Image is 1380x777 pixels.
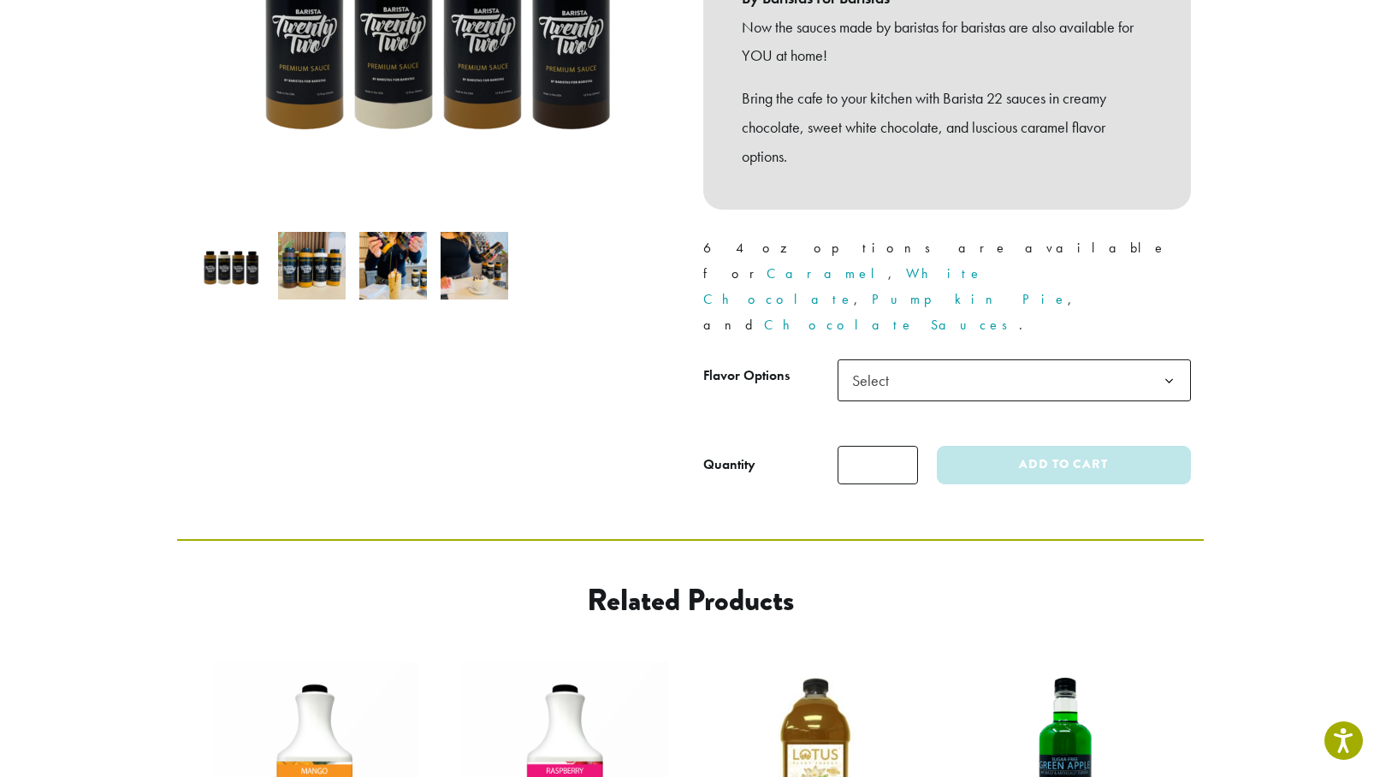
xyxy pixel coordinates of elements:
[441,232,508,300] img: Barista 22 Premium Sauces (12 oz.) - Image 4
[937,446,1190,484] button: Add to cart
[703,235,1191,338] p: 64 oz options are available for , , , and .
[767,264,888,282] a: Caramel
[278,232,346,300] img: B22 12 oz sauces line up
[197,232,264,300] img: Barista 22 12 oz Sauces - All Flavors
[359,232,427,300] img: Barista 22 Premium Sauces (12 oz.) - Image 3
[703,264,983,308] a: White Chocolate
[845,364,906,397] span: Select
[742,84,1152,170] p: Bring the cafe to your kitchen with Barista 22 sauces in creamy chocolate, sweet white chocolate,...
[742,13,1152,71] p: Now the sauces made by baristas for baristas are also available for YOU at home!
[872,290,1068,308] a: Pumpkin Pie
[838,359,1191,401] span: Select
[315,582,1066,619] h2: Related products
[838,446,918,484] input: Product quantity
[703,454,755,475] div: Quantity
[764,316,1019,334] a: Chocolate Sauces
[703,364,838,388] label: Flavor Options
